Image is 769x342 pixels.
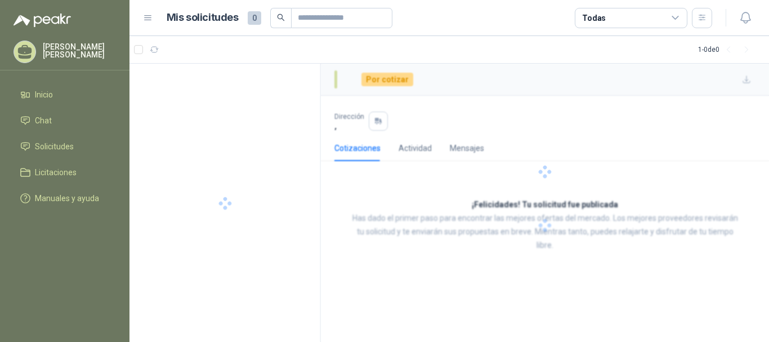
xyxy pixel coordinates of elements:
[14,14,71,27] img: Logo peakr
[35,192,99,205] span: Manuales y ayuda
[14,84,116,105] a: Inicio
[248,11,261,25] span: 0
[43,43,116,59] p: [PERSON_NAME] [PERSON_NAME]
[698,41,755,59] div: 1 - 0 de 0
[35,114,52,127] span: Chat
[35,88,53,101] span: Inicio
[582,12,606,24] div: Todas
[14,110,116,131] a: Chat
[167,10,239,26] h1: Mis solicitudes
[14,188,116,209] a: Manuales y ayuda
[35,140,74,153] span: Solicitudes
[14,162,116,183] a: Licitaciones
[35,166,77,179] span: Licitaciones
[14,136,116,157] a: Solicitudes
[277,14,285,21] span: search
